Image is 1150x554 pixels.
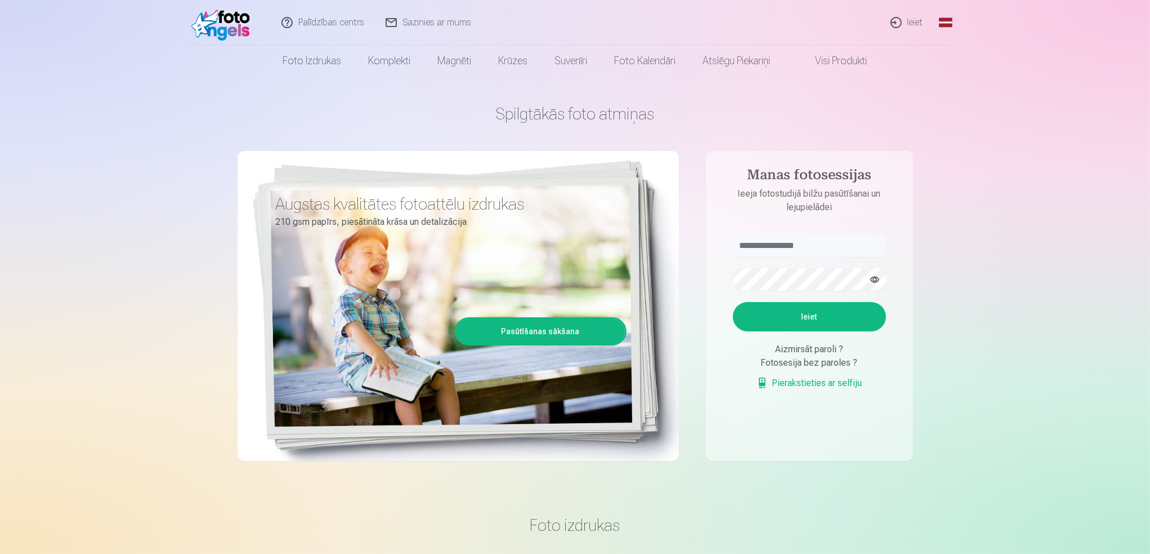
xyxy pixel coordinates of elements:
div: Aizmirsāt paroli ? [733,343,886,356]
h1: Spilgtākās foto atmiņas [238,104,913,124]
a: Pierakstieties ar selfiju [757,376,862,390]
p: Ieeja fotostudijā bilžu pasūtīšanai un lejupielādei [722,187,897,214]
a: Foto izdrukas [270,45,355,77]
h3: Augstas kvalitātes fotoattēlu izdrukas [276,194,618,214]
img: /fa1 [191,5,256,41]
a: Magnēti [424,45,485,77]
a: Visi produkti [784,45,881,77]
a: Komplekti [355,45,424,77]
a: Pasūtīšanas sākšana [457,319,625,344]
div: Fotosesija bez paroles ? [733,356,886,370]
a: Krūzes [485,45,542,77]
a: Atslēgu piekariņi [690,45,784,77]
a: Suvenīri [542,45,601,77]
h4: Manas fotosessijas [722,167,897,187]
p: 210 gsm papīrs, piesātināta krāsa un detalizācija [276,214,618,230]
h3: Foto izdrukas [247,515,904,535]
button: Ieiet [733,302,886,331]
a: Foto kalendāri [601,45,690,77]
